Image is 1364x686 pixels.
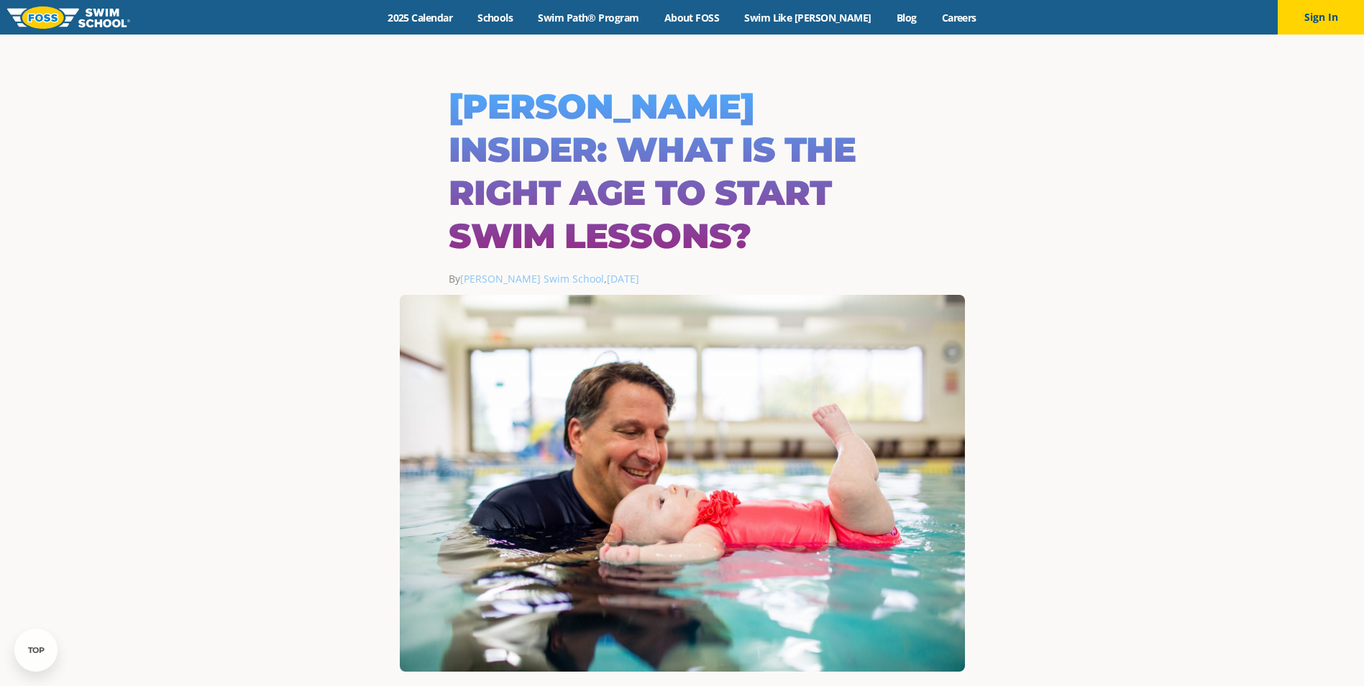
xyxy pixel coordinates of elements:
a: 2025 Calendar [375,11,465,24]
span: By [449,272,604,285]
img: FOSS Swim School Logo [7,6,130,29]
a: [PERSON_NAME] Swim School [460,272,604,285]
h1: [PERSON_NAME] Insider: What is the right age to start swim lessons? [449,85,916,257]
a: [DATE] [607,272,639,285]
a: Schools [465,11,526,24]
a: Swim Path® Program [526,11,651,24]
span: , [604,272,639,285]
a: About FOSS [651,11,732,24]
a: Careers [929,11,989,24]
div: TOP [28,646,45,655]
a: Swim Like [PERSON_NAME] [732,11,884,24]
a: Blog [884,11,929,24]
